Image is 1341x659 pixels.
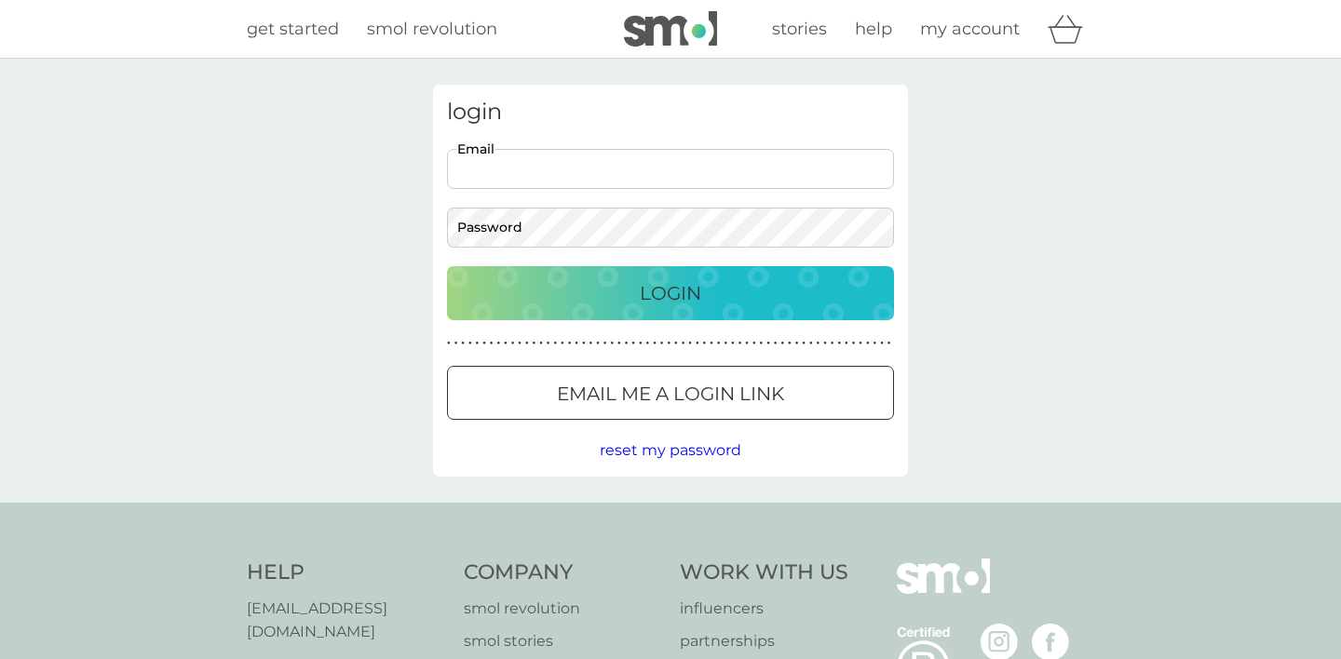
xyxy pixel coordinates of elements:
p: ● [596,339,600,348]
p: ● [817,339,820,348]
p: ● [533,339,536,348]
p: ● [866,339,870,348]
img: smol [897,558,990,622]
p: ● [667,339,670,348]
p: ● [639,339,643,348]
p: ● [859,339,862,348]
p: ● [582,339,586,348]
p: ● [553,339,557,348]
p: ● [674,339,678,348]
p: ● [490,339,494,348]
p: ● [653,339,657,348]
span: reset my password [600,441,741,459]
p: ● [831,339,834,348]
a: partnerships [680,629,848,653]
p: ● [547,339,550,348]
span: smol revolution [367,19,497,39]
a: smol revolution [367,16,497,43]
p: ● [525,339,529,348]
p: ● [631,339,635,348]
h3: login [447,99,894,126]
p: ● [745,339,749,348]
p: ● [874,339,877,348]
p: ● [476,339,480,348]
p: ● [561,339,564,348]
img: smol [624,11,717,47]
p: ● [518,339,521,348]
p: ● [788,339,792,348]
p: ● [845,339,848,348]
p: ● [461,339,465,348]
p: Email me a login link [557,379,784,409]
p: ● [539,339,543,348]
p: ● [766,339,770,348]
p: ● [780,339,784,348]
p: ● [589,339,593,348]
a: get started [247,16,339,43]
p: ● [809,339,813,348]
p: ● [682,339,685,348]
a: help [855,16,892,43]
p: ● [717,339,721,348]
h4: Help [247,558,445,587]
a: stories [772,16,827,43]
p: ● [568,339,572,348]
h4: Company [464,558,662,587]
p: ● [795,339,799,348]
p: ● [752,339,756,348]
button: reset my password [600,438,741,463]
h4: Work With Us [680,558,848,587]
p: ● [731,339,735,348]
p: ● [703,339,707,348]
a: smol stories [464,629,662,653]
p: ● [880,339,884,348]
p: ● [688,339,692,348]
p: ● [617,339,621,348]
p: ● [696,339,699,348]
p: ● [760,339,764,348]
button: Login [447,266,894,320]
p: ● [646,339,650,348]
p: ● [724,339,727,348]
p: ● [610,339,614,348]
p: ● [738,339,742,348]
span: my account [920,19,1020,39]
p: ● [887,339,891,348]
p: ● [575,339,578,348]
p: ● [774,339,778,348]
p: ● [482,339,486,348]
span: stories [772,19,827,39]
span: get started [247,19,339,39]
a: [EMAIL_ADDRESS][DOMAIN_NAME] [247,597,445,644]
p: ● [454,339,458,348]
p: ● [603,339,607,348]
p: ● [511,339,515,348]
a: smol revolution [464,597,662,621]
p: Login [640,278,701,308]
p: ● [504,339,508,348]
p: ● [660,339,664,348]
div: basket [1048,10,1094,47]
p: ● [823,339,827,348]
p: ● [468,339,472,348]
a: influencers [680,597,848,621]
a: my account [920,16,1020,43]
p: ● [447,339,451,348]
p: ● [837,339,841,348]
p: ● [496,339,500,348]
button: Email me a login link [447,366,894,420]
p: ● [852,339,856,348]
p: ● [710,339,713,348]
p: ● [625,339,629,348]
span: help [855,19,892,39]
p: ● [802,339,806,348]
